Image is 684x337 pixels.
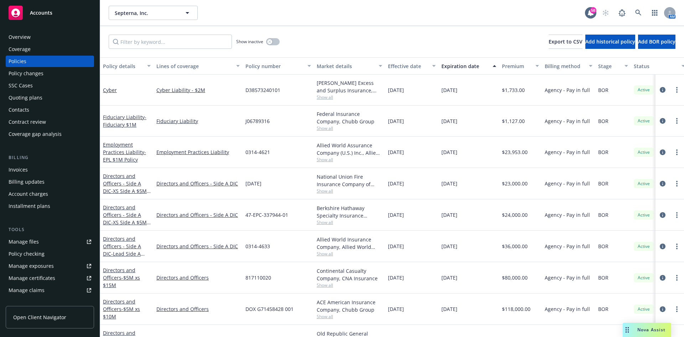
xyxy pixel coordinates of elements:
[6,56,94,67] a: Policies
[317,282,382,288] span: Show all
[502,274,528,281] span: $80,000.00
[9,128,62,140] div: Coverage gap analysis
[673,211,681,219] a: more
[103,267,140,289] a: Directors and Officers
[388,242,404,250] span: [DATE]
[502,242,528,250] span: $36,000.00
[317,219,382,225] span: Show all
[388,305,404,313] span: [DATE]
[439,57,499,75] button: Expiration date
[317,62,374,70] div: Market details
[6,272,94,284] a: Manage certificates
[673,179,681,188] a: more
[6,31,94,43] a: Overview
[317,251,382,257] span: Show all
[549,35,582,49] button: Export to CSV
[502,211,528,219] span: $24,000.00
[103,306,140,320] span: - $5M xs $10M
[103,173,147,202] a: Directors and Officers - Side A DIC
[658,242,667,251] a: circleInformation
[598,148,608,156] span: BOR
[658,117,667,125] a: circleInformation
[499,57,542,75] button: Premium
[545,117,590,125] span: Agency - Pay in full
[103,298,140,320] a: Directors and Officers
[545,86,590,94] span: Agency - Pay in full
[317,125,382,131] span: Show all
[9,116,46,128] div: Contract review
[103,114,146,128] a: Fiduciary Liability
[545,211,590,219] span: Agency - Pay in full
[245,305,294,313] span: DOX G71458428 001
[6,44,94,55] a: Coverage
[9,68,43,79] div: Policy changes
[388,86,404,94] span: [DATE]
[388,62,428,70] div: Effective date
[634,62,677,70] div: Status
[9,31,31,43] div: Overview
[637,306,651,312] span: Active
[317,236,382,251] div: Allied World Insurance Company, Allied World Assurance Company (AWAC)
[590,7,596,14] div: 58
[6,68,94,79] a: Policy changes
[388,180,404,187] span: [DATE]
[6,176,94,188] a: Billing updates
[236,39,263,45] span: Show inactive
[441,180,457,187] span: [DATE]
[245,62,303,70] div: Policy number
[388,274,404,281] span: [DATE]
[9,176,45,188] div: Billing updates
[585,38,635,45] span: Add historical policy
[9,104,29,116] div: Contacts
[9,56,26,67] div: Policies
[673,117,681,125] a: more
[441,62,488,70] div: Expiration date
[441,86,457,94] span: [DATE]
[156,274,240,281] a: Directors and Officers
[103,62,143,70] div: Policy details
[545,242,590,250] span: Agency - Pay in full
[441,211,457,219] span: [DATE]
[9,80,33,91] div: SSC Cases
[6,236,94,247] a: Manage files
[156,148,240,156] a: Employment Practices Liability
[245,86,280,94] span: D38573240101
[388,117,404,125] span: [DATE]
[6,248,94,260] a: Policy checking
[6,92,94,103] a: Quoting plans
[245,117,270,125] span: J06789316
[637,87,651,93] span: Active
[545,148,590,156] span: Agency - Pay in full
[314,57,385,75] button: Market details
[317,298,382,313] div: ACE American Insurance Company, Chubb Group
[30,10,52,16] span: Accounts
[637,118,651,124] span: Active
[388,148,404,156] span: [DATE]
[245,242,270,250] span: 0314-4633
[615,6,629,20] a: Report a Bug
[502,86,525,94] span: $1,733.00
[317,204,382,219] div: Berkshire Hathaway Specialty Insurance Company, Berkshire Hathaway Specialty Insurance
[6,104,94,116] a: Contacts
[549,38,582,45] span: Export to CSV
[598,274,608,281] span: BOR
[115,9,176,17] span: Septerna, Inc.
[103,87,117,93] a: Cyber
[502,117,525,125] span: $1,127.00
[545,180,590,187] span: Agency - Pay in full
[658,305,667,313] a: circleInformation
[13,313,66,321] span: Open Client Navigator
[545,274,590,281] span: Agency - Pay in full
[245,148,270,156] span: 0314-4621
[673,242,681,251] a: more
[103,141,146,163] a: Employment Practices Liability
[637,327,665,333] span: Nova Assist
[441,117,457,125] span: [DATE]
[545,62,585,70] div: Billing method
[6,200,94,212] a: Installment plans
[103,235,141,265] a: Directors and Officers - Side A DIC
[598,6,613,20] a: Start snowing
[638,38,675,45] span: Add BOR policy
[631,6,646,20] a: Search
[156,305,240,313] a: Directors and Officers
